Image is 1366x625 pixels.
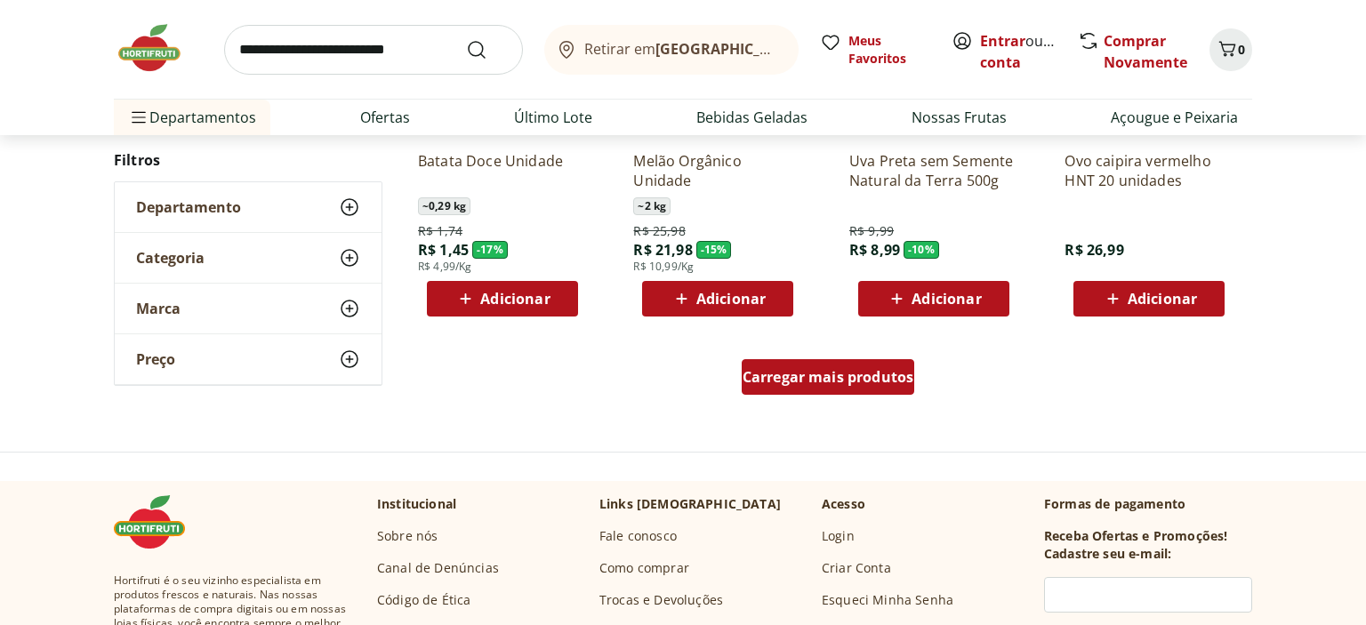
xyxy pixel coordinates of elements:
span: R$ 10,99/Kg [633,260,694,274]
p: Formas de pagamento [1044,495,1252,513]
img: Hortifruti [114,495,203,549]
a: Ovo caipira vermelho HNT 20 unidades [1065,151,1233,190]
span: R$ 26,99 [1065,240,1123,260]
a: Carregar mais produtos [742,359,915,402]
button: Preço [115,334,382,384]
a: Entrar [980,31,1025,51]
span: - 10 % [904,241,939,259]
span: - 17 % [472,241,508,259]
h3: Receba Ofertas e Promoções! [1044,527,1227,545]
span: - 15 % [696,241,732,259]
button: Submit Search [466,39,509,60]
span: R$ 1,74 [418,222,462,240]
button: Adicionar [427,281,578,317]
span: ou [980,30,1059,73]
a: Trocas e Devoluções [599,591,723,609]
button: Adicionar [858,281,1009,317]
span: 0 [1238,41,1245,58]
a: Fale conosco [599,527,677,545]
span: Adicionar [696,292,766,306]
span: R$ 1,45 [418,240,469,260]
span: Departamentos [128,96,256,139]
a: Batata Doce Unidade [418,151,587,190]
span: Marca [136,300,181,317]
a: Criar Conta [822,559,891,577]
p: Acesso [822,495,865,513]
span: Adicionar [480,292,550,306]
button: Adicionar [642,281,793,317]
a: Bebidas Geladas [696,107,808,128]
button: Retirar em[GEOGRAPHIC_DATA]/[GEOGRAPHIC_DATA] [544,25,799,75]
button: Menu [128,96,149,139]
button: Departamento [115,182,382,232]
a: Último Lote [514,107,592,128]
span: R$ 25,98 [633,222,685,240]
button: Carrinho [1209,28,1252,71]
span: ~ 2 kg [633,197,671,215]
span: R$ 21,98 [633,240,692,260]
a: Código de Ética [377,591,470,609]
a: Como comprar [599,559,689,577]
a: Uva Preta sem Semente Natural da Terra 500g [849,151,1018,190]
button: Marca [115,284,382,333]
span: Departamento [136,198,241,216]
button: Categoria [115,233,382,283]
span: Categoria [136,249,205,267]
a: Comprar Novamente [1104,31,1187,72]
a: Esqueci Minha Senha [822,591,953,609]
a: Meus Favoritos [820,32,930,68]
button: Adicionar [1073,281,1225,317]
img: Hortifruti [114,21,203,75]
a: Ofertas [360,107,410,128]
input: search [224,25,523,75]
p: Links [DEMOGRAPHIC_DATA] [599,495,781,513]
span: Carregar mais produtos [743,370,914,384]
a: Criar conta [980,31,1078,72]
span: Preço [136,350,175,368]
span: ~ 0,29 kg [418,197,470,215]
span: R$ 9,99 [849,222,894,240]
span: R$ 8,99 [849,240,900,260]
a: Melão Orgânico Unidade [633,151,802,190]
h3: Cadastre seu e-mail: [1044,545,1171,563]
span: Adicionar [912,292,981,306]
a: Sobre nós [377,527,438,545]
span: R$ 4,99/Kg [418,260,472,274]
b: [GEOGRAPHIC_DATA]/[GEOGRAPHIC_DATA] [655,39,955,59]
a: Açougue e Peixaria [1111,107,1238,128]
a: Login [822,527,855,545]
a: Nossas Frutas [912,107,1007,128]
a: Canal de Denúncias [377,559,499,577]
span: Adicionar [1128,292,1197,306]
h2: Filtros [114,142,382,178]
p: Institucional [377,495,456,513]
span: Meus Favoritos [848,32,930,68]
span: Retirar em [584,41,781,57]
